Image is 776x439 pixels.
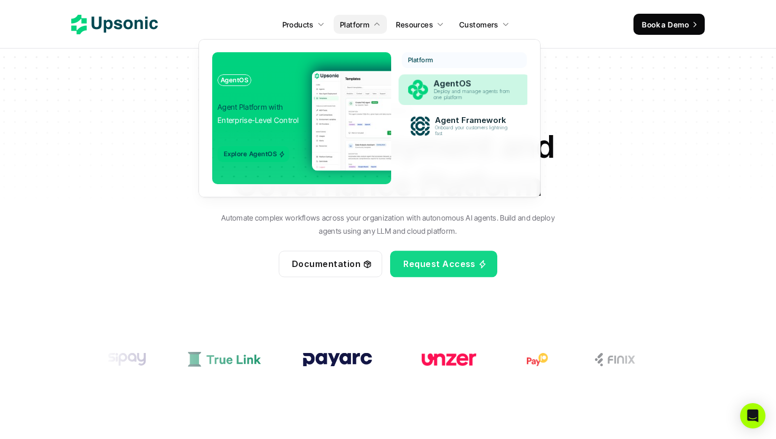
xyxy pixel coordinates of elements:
[276,15,331,34] a: Products
[408,56,433,64] p: Platform
[221,77,248,84] p: AgentOS
[217,102,283,111] span: Agent Platform with
[224,150,277,158] p: Explore AgentOS
[217,116,299,125] span: Enterprise-Level Control
[435,116,513,125] p: Agent Framework
[399,74,530,106] a: AgentOSDeploy and manage agents from one platform
[292,256,361,272] p: Documentation
[279,251,382,278] a: Documentation
[433,79,515,89] p: AgentOS
[212,52,391,184] a: AgentOSAgent Platform withEnterprise-Level ControlExplore AgentOS
[435,125,512,137] p: Onboard your customers lightning fast
[390,251,497,278] a: Request Access
[282,19,314,30] p: Products
[642,19,689,30] p: Book a Demo
[433,89,514,101] p: Deploy and manage agents from one platform
[459,19,498,30] p: Customers
[216,211,560,237] p: Automate complex workflows across your organization with autonomous AI agents. Build and deploy a...
[203,127,573,203] h1: Agent Deployment and Governance Platform
[402,111,527,141] a: Agent FrameworkOnboard your customers lightning fast
[340,19,370,30] p: Platform
[396,19,433,30] p: Resources
[740,403,765,428] div: Open Intercom Messenger
[217,146,289,162] span: Explore AgentOS
[403,256,476,272] p: Request Access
